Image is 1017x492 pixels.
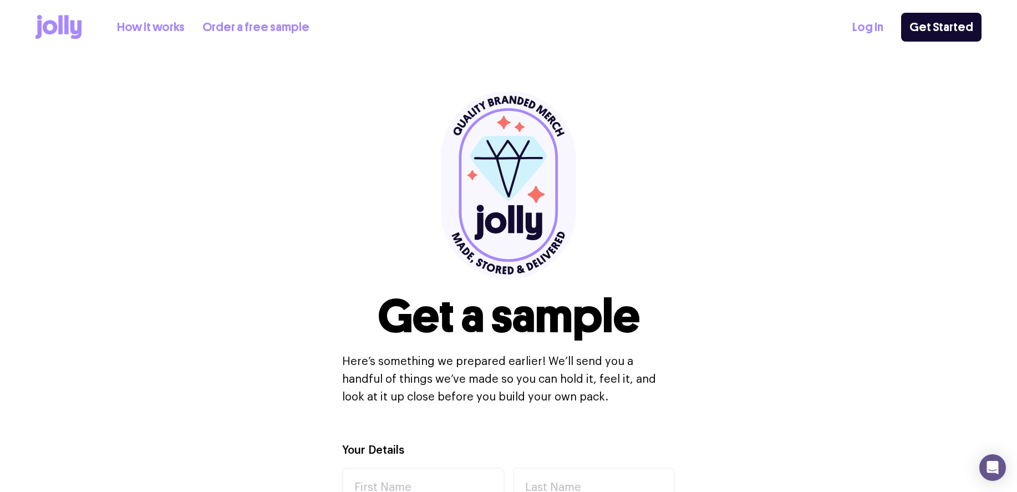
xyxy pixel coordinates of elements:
a: Order a free sample [202,18,309,37]
a: Get Started [901,13,982,42]
a: Log In [852,18,883,37]
a: How it works [117,18,185,37]
h1: Get a sample [378,293,640,339]
p: Here’s something we prepared earlier! We’ll send you a handful of things we’ve made so you can ho... [342,353,675,406]
div: Open Intercom Messenger [979,454,1006,481]
label: Your Details [342,443,404,459]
